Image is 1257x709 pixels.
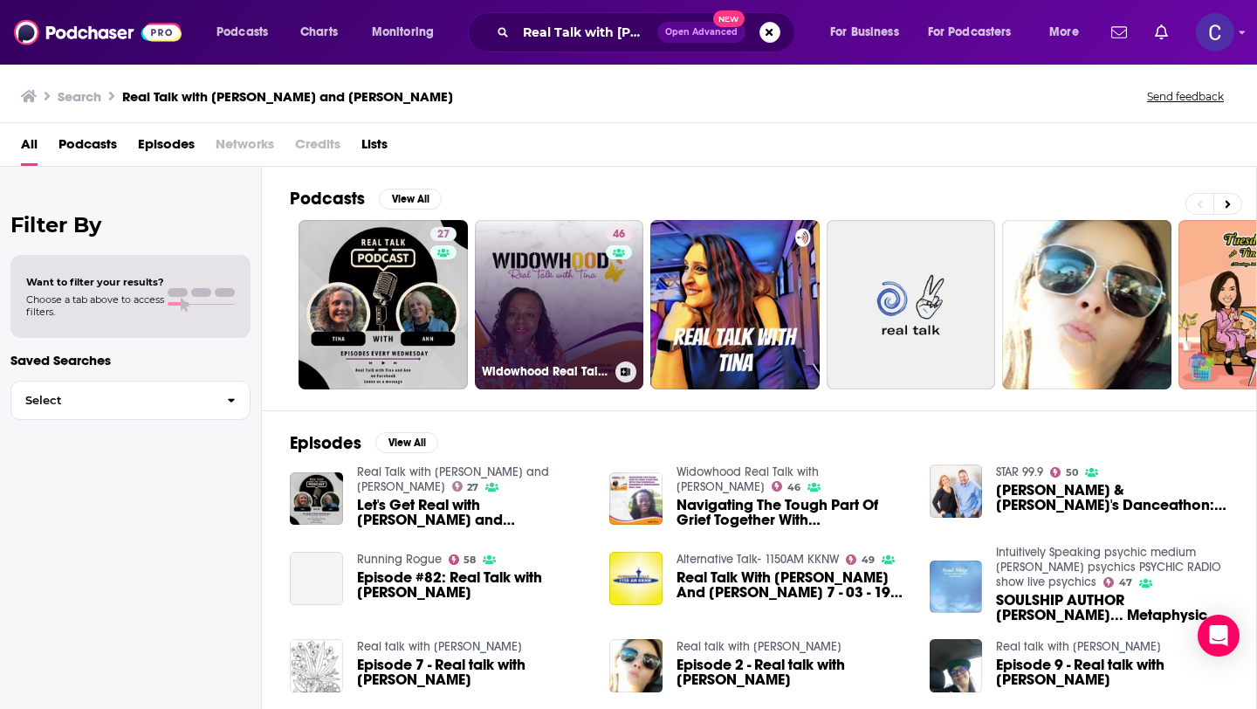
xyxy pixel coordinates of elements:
div: Search podcasts, credits, & more... [484,12,812,52]
img: Podchaser - Follow, Share and Rate Podcasts [14,16,182,49]
a: Episode 9 - Real talk with Tinamarie [996,657,1228,687]
span: New [713,10,745,27]
h2: Podcasts [290,188,365,210]
span: Open Advanced [665,28,738,37]
a: Episode 7 - Real talk with Tinamarie [357,657,589,687]
span: 47 [1119,579,1132,587]
img: Episode 9 - Real talk with Tinamarie [930,639,983,692]
span: For Podcasters [928,20,1012,45]
a: 27 [299,220,468,389]
button: open menu [360,18,457,46]
a: STAR 99.9 [996,465,1043,479]
span: [PERSON_NAME] & [PERSON_NAME]'s Danceathon: Talkin With [PERSON_NAME]'s [PERSON_NAME] [996,483,1228,513]
button: View All [379,189,442,210]
a: 46 [606,227,632,241]
span: Podcasts [216,20,268,45]
img: User Profile [1196,13,1234,52]
button: open menu [204,18,291,46]
span: Logged in as publicityxxtina [1196,13,1234,52]
span: Episode 2 - Real talk with [PERSON_NAME] [677,657,909,687]
img: Episode 7 - Real talk with Tinamarie [290,639,343,692]
input: Search podcasts, credits, & more... [516,18,657,46]
span: Episode 9 - Real talk with [PERSON_NAME] [996,657,1228,687]
button: open menu [818,18,921,46]
span: For Business [830,20,899,45]
span: Networks [216,130,274,166]
a: Running Rogue [357,552,442,567]
span: Choose a tab above to access filters. [26,293,164,318]
h3: Widowhood Real Talk with [PERSON_NAME] [482,364,608,379]
button: Send feedback [1142,89,1229,104]
a: 58 [449,554,477,565]
a: Episode #82: Real Talk with Tina Muir [290,552,343,605]
div: Open Intercom Messenger [1198,615,1240,657]
img: SOULSHIP AUTHOR Tina Lee... Metaphysical Spiritual Psychic talk with Michelle and Tina [930,561,983,614]
a: Intuitively Speaking psychic medium tina lee psychics PSYCHIC RADIO show live psychics [996,545,1221,589]
span: More [1049,20,1079,45]
img: Real Talk With Dan And Brian 7 - 03 - 19 Tina Mitchell & Susie Cohen [609,552,663,605]
span: Credits [295,130,340,166]
a: Show notifications dropdown [1104,17,1134,47]
span: Select [11,395,213,406]
span: Episode 7 - Real talk with [PERSON_NAME] [357,657,589,687]
span: 58 [464,556,476,564]
button: View All [375,432,438,453]
span: 27 [467,484,478,492]
a: Real Talk With Dan And Brian 7 - 03 - 19 Tina Mitchell & Susie Cohen [677,570,909,600]
a: Let's Get Real with Tina and Ann [357,498,589,527]
a: 27 [430,227,457,241]
a: Alternative Talk- 1150AM KKNW [677,552,839,567]
span: Episode #82: Real Talk with [PERSON_NAME] [357,570,589,600]
a: Anna & Raven's Danceathon: Talkin With Anna's Cousin Tina [996,483,1228,513]
button: Open AdvancedNew [657,22,745,43]
span: Monitoring [372,20,434,45]
span: Let's Get Real with [PERSON_NAME] and [PERSON_NAME] [357,498,589,527]
a: Episode #82: Real Talk with Tina Muir [357,570,589,600]
a: 46 [772,481,800,492]
span: 49 [862,556,875,564]
span: Real Talk With [PERSON_NAME] And [PERSON_NAME] 7 - 03 - 19 [PERSON_NAME] & [PERSON_NAME] [677,570,909,600]
a: Show notifications dropdown [1148,17,1175,47]
a: Episodes [138,130,195,166]
img: Anna & Raven's Danceathon: Talkin With Anna's Cousin Tina [930,465,983,518]
h2: Filter By [10,212,251,237]
button: open menu [1037,18,1101,46]
h2: Episodes [290,432,361,454]
img: Navigating The Tough Part Of Grief Together With Tina Fornwald, Founder Of Widowhood Real Talk Wi... [609,472,663,526]
span: Lists [361,130,388,166]
a: 27 [452,481,479,492]
a: All [21,130,38,166]
h3: Real Talk with [PERSON_NAME] and [PERSON_NAME] [122,88,453,105]
a: Navigating The Tough Part Of Grief Together With Tina Fornwald, Founder Of Widowhood Real Talk Wi... [677,498,909,527]
span: SOULSHIP AUTHOR [PERSON_NAME]... Metaphysical Spiritual Psychic talk with [PERSON_NAME] and [PERS... [996,593,1228,623]
span: 27 [437,226,450,244]
span: Want to filter your results? [26,276,164,288]
a: 46Widowhood Real Talk with [PERSON_NAME] [475,220,644,389]
span: Podcasts [58,130,117,166]
h3: Search [58,88,101,105]
a: Charts [289,18,348,46]
a: Let's Get Real with Tina and Ann [290,472,343,526]
a: Real talk with Tinamarie [677,639,841,654]
a: Episode 2 - Real talk with Tinamarie [677,657,909,687]
button: Show profile menu [1196,13,1234,52]
a: Widowhood Real Talk with Tina [677,465,819,494]
a: 49 [846,554,875,565]
span: 50 [1066,469,1078,477]
span: 46 [787,484,800,492]
button: Select [10,381,251,420]
img: Episode 2 - Real talk with Tinamarie [609,639,663,692]
a: EpisodesView All [290,432,438,454]
span: Charts [300,20,338,45]
a: PodcastsView All [290,188,442,210]
a: SOULSHIP AUTHOR Tina Lee... Metaphysical Spiritual Psychic talk with Michelle and Tina [996,593,1228,623]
